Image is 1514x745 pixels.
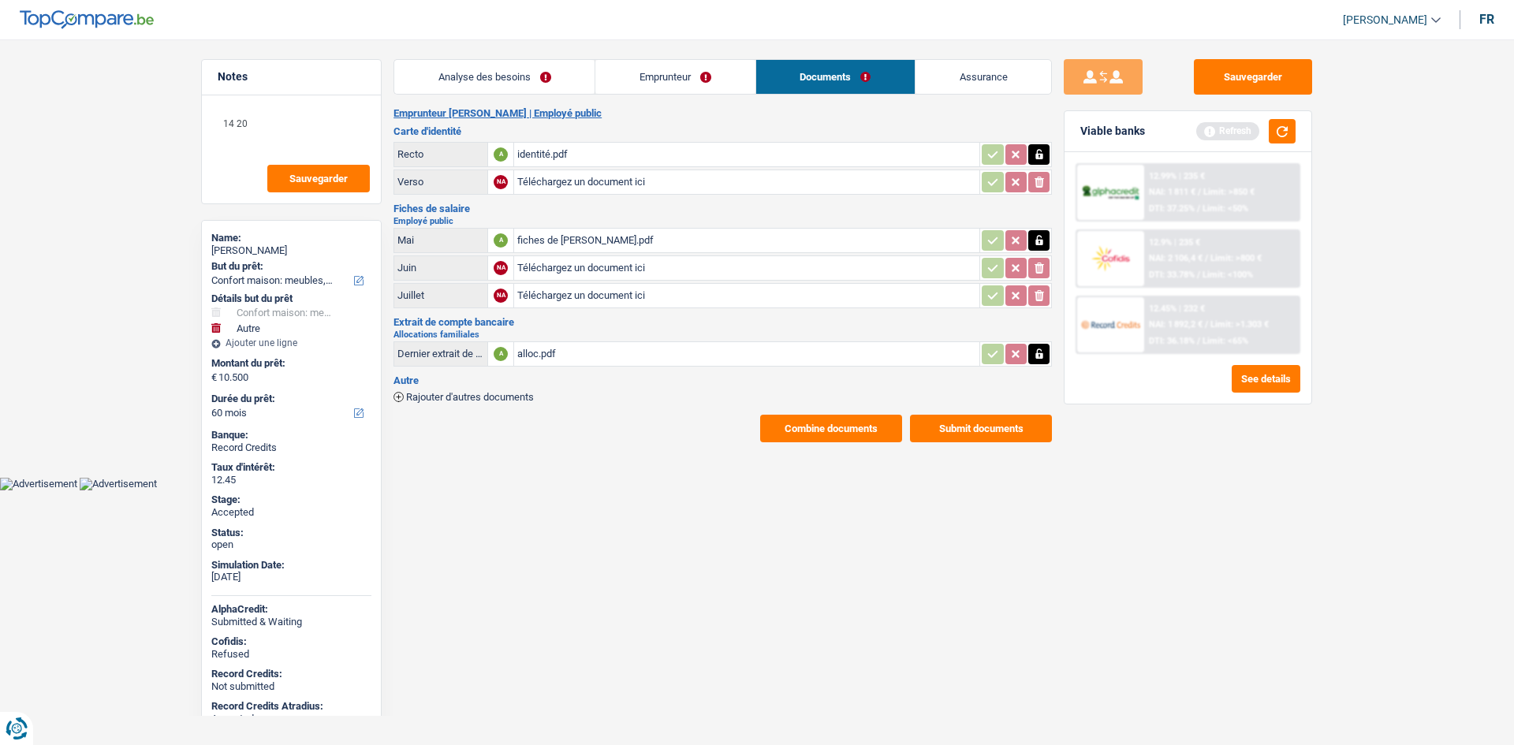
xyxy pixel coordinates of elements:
div: Cofidis: [211,635,371,648]
div: NA [494,261,508,275]
span: Sauvegarder [289,173,348,184]
img: TopCompare Logo [20,10,154,29]
h2: Employé public [393,217,1052,225]
div: A [494,347,508,361]
h2: Emprunteur [PERSON_NAME] | Employé public [393,107,1052,120]
img: Record Credits [1081,310,1139,339]
button: Combine documents [760,415,902,442]
a: [PERSON_NAME] [1330,7,1441,33]
div: [PERSON_NAME] [211,244,371,257]
span: / [1205,319,1208,330]
span: Rajouter d'autres documents [406,392,534,402]
div: Status: [211,527,371,539]
div: Viable banks [1080,125,1145,138]
a: Emprunteur [595,60,755,94]
div: A [494,233,508,248]
span: DTI: 33.78% [1149,270,1195,280]
span: [PERSON_NAME] [1343,13,1427,27]
div: Record Credits Atradius: [211,700,371,713]
a: Documents [756,60,915,94]
div: Détails but du prêt [211,292,371,305]
div: AlphaCredit: [211,603,371,616]
div: alloc.pdf [517,342,976,366]
span: € [211,371,217,384]
div: Not submitted [211,680,371,693]
div: fiches de [PERSON_NAME].pdf [517,229,976,252]
div: identité.pdf [517,143,976,166]
div: Simulation Date: [211,559,371,572]
h3: Carte d'identité [393,126,1052,136]
span: NAI: 1 892,2 € [1149,319,1203,330]
a: Analyse des besoins [394,60,595,94]
h3: Extrait de compte bancaire [393,317,1052,327]
div: [DATE] [211,571,371,583]
div: Verso [397,176,484,188]
span: / [1197,270,1200,280]
label: Durée du prêt: [211,393,368,405]
span: Limit: <100% [1203,270,1253,280]
label: But du prêt: [211,260,368,273]
span: NAI: 2 106,4 € [1149,253,1203,263]
span: / [1197,336,1200,346]
button: Sauvegarder [1194,59,1312,95]
div: Refused [211,648,371,661]
div: Ajouter une ligne [211,337,371,348]
span: / [1205,253,1208,263]
div: NA [494,175,508,189]
div: Dernier extrait de compte pour vos allocations familiales [397,348,484,359]
div: Recto [397,148,484,160]
div: 12.45% | 232 € [1149,304,1205,314]
button: Rajouter d'autres documents [393,392,534,402]
img: AlphaCredit [1081,184,1139,202]
button: Sauvegarder [267,165,370,192]
h3: Fiches de salaire [393,203,1052,214]
div: Mai [397,234,484,246]
div: A [494,147,508,162]
div: Banque: [211,429,371,441]
span: Limit: >800 € [1210,253,1262,263]
span: Limit: >1.303 € [1210,319,1269,330]
button: See details [1232,365,1300,393]
div: 12.9% | 235 € [1149,237,1200,248]
div: fr [1479,12,1494,27]
span: / [1197,203,1200,214]
div: Taux d'intérêt: [211,461,371,474]
span: DTI: 36.18% [1149,336,1195,346]
div: Record Credits [211,441,371,454]
span: DTI: 37.25% [1149,203,1195,214]
span: Limit: >850 € [1203,187,1255,197]
img: Advertisement [80,478,157,490]
div: Submitted & Waiting [211,616,371,628]
div: Record Credits: [211,668,371,680]
span: / [1198,187,1201,197]
div: NA [494,289,508,303]
img: Cofidis [1081,244,1139,273]
span: NAI: 1 811 € [1149,187,1195,197]
button: Submit documents [910,415,1052,442]
div: Refresh [1196,122,1259,140]
span: Limit: <50% [1203,203,1248,214]
a: Assurance [915,60,1051,94]
div: Juin [397,262,484,274]
div: Accepted [211,506,371,519]
h5: Notes [218,70,365,84]
div: Name: [211,232,371,244]
div: Stage: [211,494,371,506]
h2: Allocations familiales [393,330,1052,339]
div: 12.45 [211,474,371,486]
div: 12.99% | 235 € [1149,171,1205,181]
div: Juillet [397,289,484,301]
span: Limit: <65% [1203,336,1248,346]
div: Accepted [211,713,371,725]
div: open [211,538,371,551]
label: Montant du prêt: [211,357,368,370]
h3: Autre [393,375,1052,386]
